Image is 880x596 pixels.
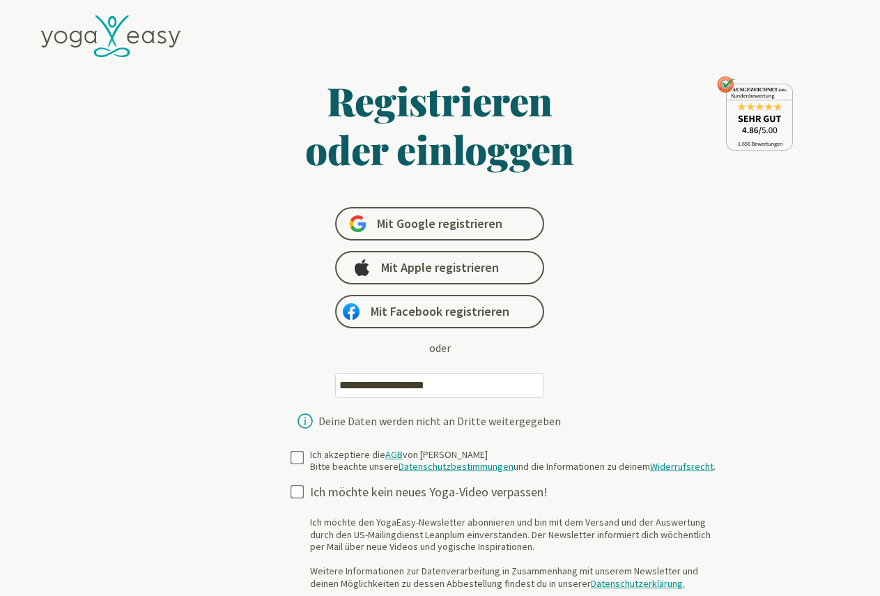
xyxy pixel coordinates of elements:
[318,415,561,427] div: Deine Daten werden nicht an Dritte weitergegeben
[335,207,544,240] a: Mit Google registrieren
[335,295,544,328] a: Mit Facebook registrieren
[371,303,509,320] span: Mit Facebook registrieren
[310,449,716,473] div: Ich akzeptiere die von [PERSON_NAME] Bitte beachte unsere und die Informationen zu deinem .
[650,460,713,473] a: Widerrufsrecht
[399,460,514,473] a: Datenschutzbestimmungen
[377,215,502,232] span: Mit Google registrieren
[591,577,685,590] a: Datenschutzerklärung.
[310,517,727,590] div: Ich möchte den YogaEasy-Newsletter abonnieren und bin mit dem Versand und der Auswertung durch de...
[335,251,544,284] a: Mit Apple registrieren
[381,259,499,276] span: Mit Apple registrieren
[171,76,710,174] h1: Registrieren oder einloggen
[429,339,451,356] div: oder
[310,484,727,501] div: Ich möchte kein neues Yoga-Video verpassen!
[385,448,403,461] a: AGB
[717,76,793,151] img: ausgezeichnet_seal.png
